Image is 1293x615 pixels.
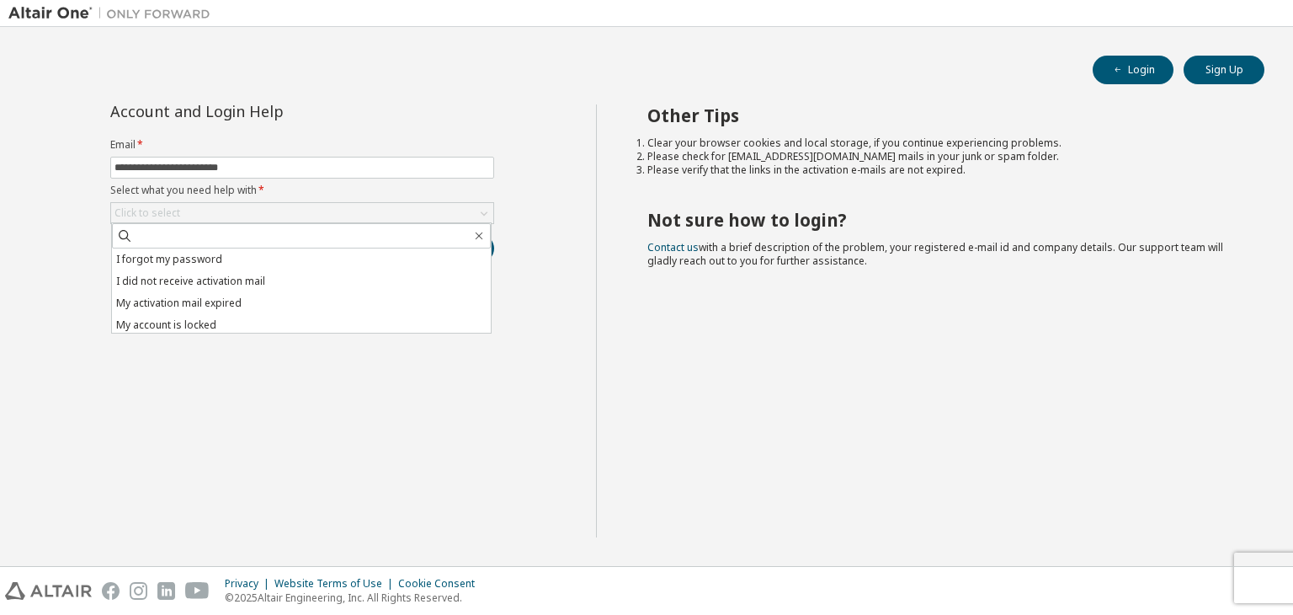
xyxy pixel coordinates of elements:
[110,104,418,118] div: Account and Login Help
[1184,56,1264,84] button: Sign Up
[647,240,1223,268] span: with a brief description of the problem, your registered e-mail id and company details. Our suppo...
[157,582,175,600] img: linkedin.svg
[111,203,493,223] div: Click to select
[647,136,1235,150] li: Clear your browser cookies and local storage, if you continue experiencing problems.
[1093,56,1173,84] button: Login
[647,163,1235,177] li: Please verify that the links in the activation e-mails are not expired.
[114,206,180,220] div: Click to select
[647,240,699,254] a: Contact us
[102,582,120,600] img: facebook.svg
[110,184,494,197] label: Select what you need help with
[647,150,1235,163] li: Please check for [EMAIL_ADDRESS][DOMAIN_NAME] mails in your junk or spam folder.
[274,577,398,591] div: Website Terms of Use
[225,591,485,605] p: © 2025 Altair Engineering, Inc. All Rights Reserved.
[130,582,147,600] img: instagram.svg
[647,209,1235,231] h2: Not sure how to login?
[5,582,92,600] img: altair_logo.svg
[185,582,210,600] img: youtube.svg
[112,249,491,270] li: I forgot my password
[647,104,1235,126] h2: Other Tips
[8,5,219,22] img: Altair One
[398,577,485,591] div: Cookie Consent
[225,577,274,591] div: Privacy
[110,138,494,152] label: Email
